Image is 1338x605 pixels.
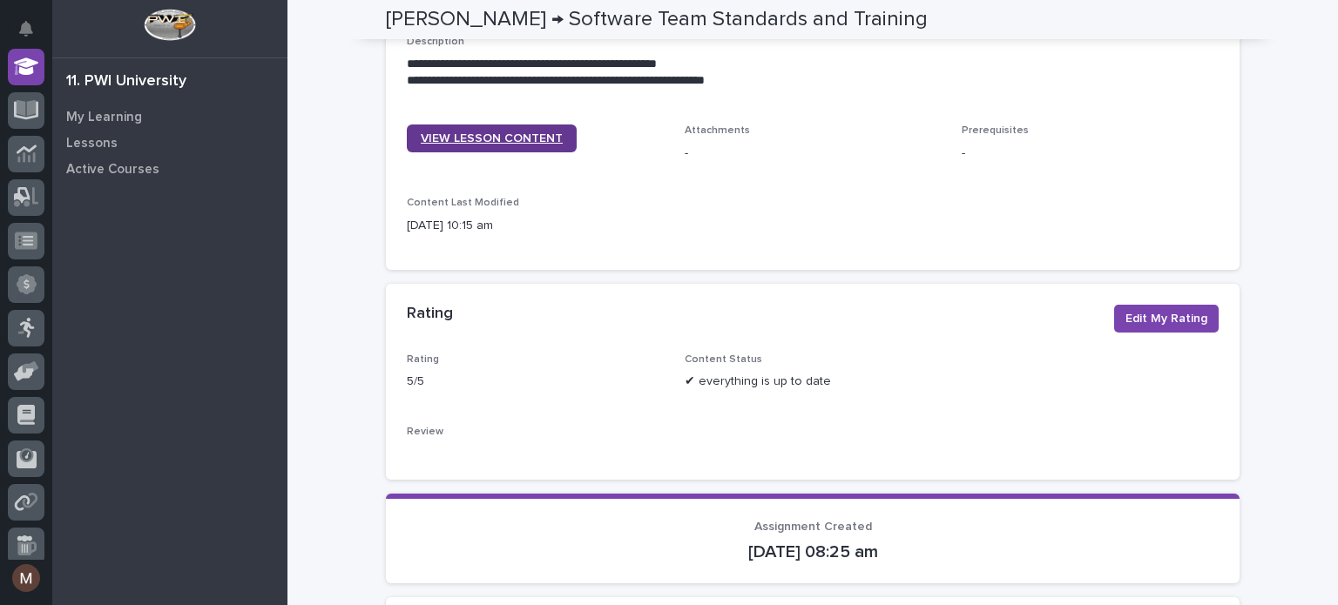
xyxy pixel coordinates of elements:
[685,145,942,163] p: -
[144,9,195,41] img: Workspace Logo
[66,136,118,151] p: Lessons
[962,125,1029,136] span: Prerequisites
[8,10,44,47] button: Notifications
[407,427,443,437] span: Review
[407,305,453,324] h2: Rating
[685,373,942,391] p: ✔ everything is up to date
[52,104,287,130] a: My Learning
[66,162,159,178] p: Active Courses
[386,7,928,32] h2: [PERSON_NAME] → Software Team Standards and Training
[66,110,142,125] p: My Learning
[8,560,44,596] button: users-avatar
[407,217,664,235] p: [DATE] 10:15 am
[22,21,44,49] div: Notifications
[407,198,519,208] span: Content Last Modified
[407,541,1219,562] p: [DATE] 08:25 am
[66,72,186,91] div: 11. PWI University
[407,373,664,391] p: 5/5
[52,130,287,156] a: Lessons
[685,354,762,365] span: Content Status
[407,37,464,47] span: Description
[754,521,872,533] span: Assignment Created
[407,354,439,365] span: Rating
[962,145,1219,163] p: -
[407,124,577,152] a: VIEW LESSON CONTENT
[685,125,750,136] span: Attachments
[421,132,563,145] span: VIEW LESSON CONTENT
[1114,305,1219,333] button: Edit My Rating
[1125,310,1207,327] span: Edit My Rating
[52,156,287,182] a: Active Courses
